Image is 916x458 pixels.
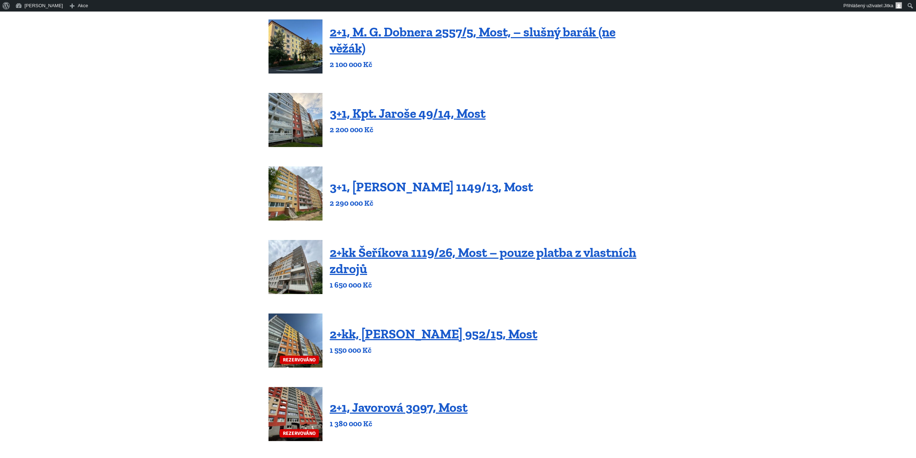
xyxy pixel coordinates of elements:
a: 2+1, Javorová 3097, Most [330,400,468,415]
p: 1 380 000 Kč [330,419,468,429]
span: Jitka [884,3,893,8]
a: 2+1, M. G. Dobnera 2557/5, Most, – slušný barák (ne věžák) [330,24,615,56]
p: 1 650 000 Kč [330,280,647,290]
p: 2 200 000 Kč [330,125,486,135]
a: 2+kk, [PERSON_NAME] 952/15, Most [330,326,537,342]
p: 1 550 000 Kč [330,345,537,355]
a: REZERVOVÁNO [269,314,322,368]
span: REZERVOVÁNO [280,429,319,437]
a: REZERVOVÁNO [269,387,322,441]
a: 2+kk Šeříkova 1119/26, Most – pouze platba z vlastních zdrojů [330,245,636,276]
a: 3+1, Kpt. Jaroše 49/14, Most [330,106,486,121]
a: 3+1, [PERSON_NAME] 1149/13, Most [330,179,533,195]
span: REZERVOVÁNO [280,356,319,364]
p: 2 100 000 Kč [330,59,647,70]
p: 2 290 000 Kč [330,198,533,208]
